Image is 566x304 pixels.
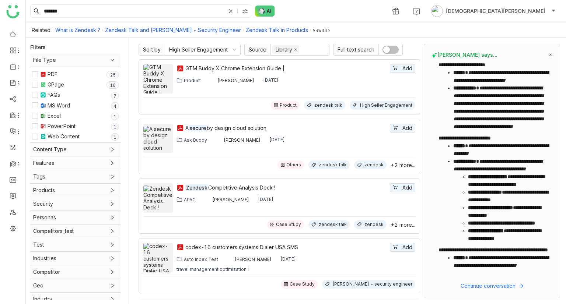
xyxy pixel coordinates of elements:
span: Sort by [139,44,165,56]
div: [DATE] [263,77,279,83]
div: Security [30,197,120,211]
img: A secure by design cloud solution [143,126,173,151]
span: Add [402,243,412,251]
div: Competitor [30,265,120,279]
a: What is Zendesk ? [55,27,100,33]
a: ZendeskCompetitive Analysis Deck ! [185,184,388,192]
img: article.svg [40,134,46,139]
button: Add [390,64,415,73]
img: 645090ea6b2d153120ef2a28 [210,77,216,83]
div: PowerPoint [48,122,76,130]
div: [PERSON_NAME] [235,257,272,262]
p: 2 [110,71,113,79]
nz-badge-sup: 10 [106,81,119,89]
div: Filters [30,43,46,51]
div: Product [184,78,201,83]
nz-badge-sup: 4 [111,102,119,110]
div: [DATE] [280,256,296,262]
span: [DEMOGRAPHIC_DATA][PERSON_NAME] [446,7,545,15]
button: Add [390,243,415,252]
span: Features [33,159,118,167]
a: GTM Buddy X Chrome Extension Guide | [185,64,388,73]
span: Industries [33,254,118,262]
div: Ask Buddy [184,137,207,143]
div: Library [276,46,292,54]
div: Features [30,156,120,170]
span: Add [402,184,412,192]
img: help.svg [413,8,420,15]
span: Add [402,64,412,73]
div: [PERSON_NAME] - security engineer [332,281,412,287]
div: File Type [30,53,120,67]
img: docx.svg [40,103,46,109]
p: 4 [113,103,116,110]
img: pdf.svg [40,71,46,77]
div: codex-16 customers systems Dialer USA SMS [185,243,388,251]
span: [PERSON_NAME] says... [432,52,497,58]
em: secure [189,125,207,131]
img: buddy-says [432,52,437,58]
div: Geo [30,279,120,292]
nz-select-item: Library [272,45,299,54]
p: 1 [113,134,116,141]
div: APAC [184,197,196,202]
span: Tags [33,173,118,181]
div: zendesk talk [314,102,342,108]
div: zendesk talk [319,162,347,168]
span: File Type [33,56,118,64]
nz-badge-sup: 1 [111,113,119,120]
div: Web Content [48,132,80,141]
span: Continue conversation [461,282,516,290]
div: [PERSON_NAME] [212,197,249,202]
nz-badge-sup: 7 [111,92,119,99]
div: Case Study [276,222,301,227]
p: 5 [113,71,116,79]
div: Tags [30,170,120,183]
div: Industries [30,252,120,265]
img: 619b7b4f13e9234403e7079e [205,197,210,202]
img: Zendesk Competitive Analysis Deck ! [143,185,173,211]
img: codex-16 customers systems Dialer USA SMS [143,243,173,280]
div: [PERSON_NAME] [217,78,254,83]
span: Industry [33,295,118,303]
span: Add [402,124,412,132]
div: FAQs [48,91,60,99]
div: Personas [30,211,120,224]
div: A by design cloud solution [185,124,388,132]
img: logo [6,5,20,18]
nz-badge-sup: 1 [111,133,119,141]
button: Add [390,124,415,132]
span: Competitor [33,268,118,276]
img: pdf.svg [177,65,184,72]
img: paper.svg [40,82,46,88]
img: objections.svg [40,92,46,98]
span: Test [33,241,118,249]
span: Competitors_test [33,227,118,235]
div: Excel [48,112,61,120]
div: [PERSON_NAME] [224,137,261,143]
span: Full text search [333,44,378,56]
div: Products [30,184,120,197]
span: Personas [33,213,118,222]
img: pdf.svg [177,184,184,191]
img: GTM Buddy X Chrome Extension Guide | [143,64,173,95]
em: Zendesk [185,184,208,191]
p: 7 [113,92,116,100]
div: [DATE] [269,137,285,143]
div: Content Type [30,143,120,156]
div: PDF [48,70,57,78]
div: zendesk talk [319,222,347,227]
div: Others [286,162,301,168]
p: 1 [113,113,116,120]
span: +2 more... [391,162,415,168]
img: 61307121755ca5673e314e4d [227,256,233,262]
div: [DATE] [258,197,273,202]
div: Competitive Analysis Deck ! [185,184,388,192]
span: Security [33,200,118,208]
div: Product [280,102,297,108]
nz-badge-sup: 1 [111,123,119,130]
a: Zendesk Talk and [PERSON_NAME] - Security Engineer [105,27,241,33]
button: Add [390,183,415,192]
span: Source [244,44,270,56]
